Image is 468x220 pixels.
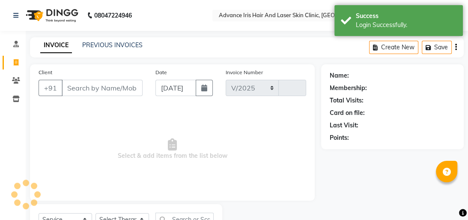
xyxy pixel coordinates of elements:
[330,108,365,118] div: Card on file:
[22,3,80,27] img: logo
[356,12,456,21] div: Success
[39,80,63,96] button: +91
[39,106,306,192] span: Select & add items from the list below
[40,38,72,53] a: INVOICE
[330,84,367,93] div: Membership:
[330,133,349,142] div: Points:
[62,80,143,96] input: Search by Name/Mobile/Email/Code
[422,41,452,54] button: Save
[330,71,349,80] div: Name:
[82,41,143,49] a: PREVIOUS INVOICES
[369,41,418,54] button: Create New
[330,96,364,105] div: Total Visits:
[94,3,132,27] b: 08047224946
[330,121,358,130] div: Last Visit:
[356,21,456,30] div: Login Successfully.
[155,69,167,76] label: Date
[39,69,52,76] label: Client
[226,69,263,76] label: Invoice Number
